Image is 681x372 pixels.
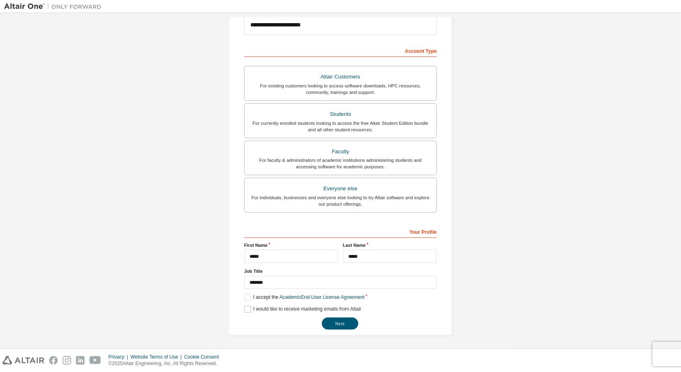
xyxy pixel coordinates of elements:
[249,146,432,157] div: Faculty
[244,294,364,301] label: I accept the
[130,354,184,360] div: Website Terms of Use
[322,318,358,330] button: Next
[249,157,432,170] div: For faculty & administrators of academic institutions administering students and accessing softwa...
[108,354,130,360] div: Privacy
[249,183,432,194] div: Everyone else
[249,194,432,207] div: For individuals, businesses and everyone else looking to try Altair software and explore our prod...
[244,225,437,238] div: Your Profile
[76,356,85,365] img: linkedin.svg
[108,360,224,367] p: © 2025 Altair Engineering, Inc. All Rights Reserved.
[244,268,437,274] label: Job Title
[2,356,44,365] img: altair_logo.svg
[249,109,432,120] div: Students
[244,44,437,57] div: Account Type
[4,2,106,11] img: Altair One
[249,83,432,96] div: For existing customers looking to access software downloads, HPC resources, community, trainings ...
[63,356,71,365] img: instagram.svg
[244,242,338,248] label: First Name
[244,306,361,313] label: I would like to receive marketing emails from Altair
[49,356,58,365] img: facebook.svg
[280,294,364,300] a: Academic End-User License Agreement
[89,356,101,365] img: youtube.svg
[343,242,437,248] label: Last Name
[184,354,223,360] div: Cookie Consent
[249,71,432,83] div: Altair Customers
[249,120,432,133] div: For currently enrolled students looking to access the free Altair Student Edition bundle and all ...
